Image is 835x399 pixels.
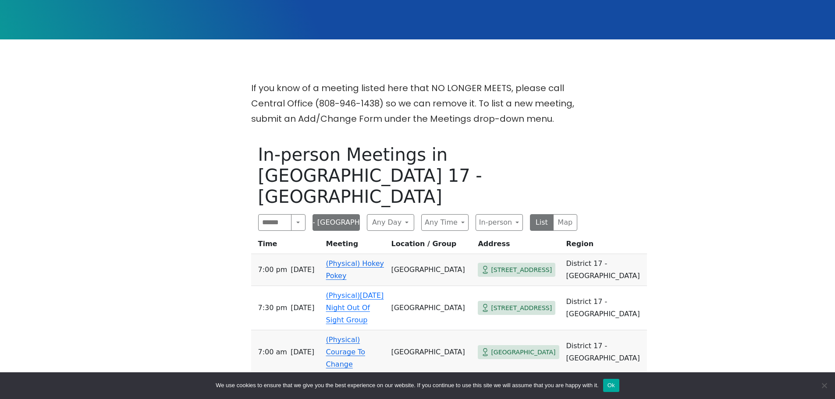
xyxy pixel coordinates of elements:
button: List [530,214,554,231]
a: (Physical) Hokey Pokey [326,259,384,280]
th: Region [563,238,647,254]
span: 7:00 AM [258,346,287,358]
td: [GEOGRAPHIC_DATA] [387,330,474,374]
th: Time [251,238,323,254]
span: 7:00 PM [258,264,288,276]
button: Search [291,214,305,231]
span: [DATE] [291,346,314,358]
p: If you know of a meeting listed here that NO LONGER MEETS, please call Central Office (808-946-14... [251,81,584,127]
span: 7:30 PM [258,302,288,314]
button: Ok [603,379,619,392]
span: No [820,381,828,390]
span: [DATE] [291,302,314,314]
a: (Physical) Courage To Change [326,335,365,368]
button: Any Time [421,214,469,231]
span: [STREET_ADDRESS] [491,265,552,275]
button: District 17 - [GEOGRAPHIC_DATA] [313,214,360,231]
h1: In-person Meetings in [GEOGRAPHIC_DATA] 17 - [GEOGRAPHIC_DATA] [258,144,577,207]
td: District 17 - [GEOGRAPHIC_DATA] [563,286,647,330]
td: District 17 - [GEOGRAPHIC_DATA] [563,254,647,286]
a: (Physical)[DATE] Night Out Of Sight Group [326,291,384,324]
td: [GEOGRAPHIC_DATA] [387,254,474,286]
td: District 17 - [GEOGRAPHIC_DATA] [563,330,647,374]
th: Meeting [323,238,388,254]
button: Any Day [367,214,414,231]
span: [DATE] [291,264,314,276]
button: Map [553,214,577,231]
th: Location / Group [387,238,474,254]
span: [GEOGRAPHIC_DATA] [491,347,555,358]
span: [STREET_ADDRESS] [491,303,552,314]
button: In-person [476,214,523,231]
input: Search [258,214,292,231]
span: We use cookies to ensure that we give you the best experience on our website. If you continue to ... [216,381,598,390]
th: Address [474,238,562,254]
td: [GEOGRAPHIC_DATA] [387,286,474,330]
